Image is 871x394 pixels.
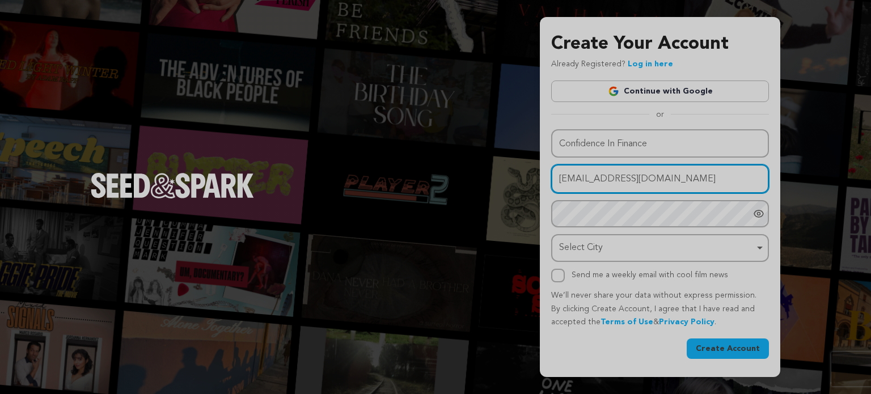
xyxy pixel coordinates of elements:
input: Name [551,129,769,158]
a: Continue with Google [551,81,769,102]
p: We’ll never share your data without express permission. By clicking Create Account, I agree that ... [551,289,769,329]
label: Send me a weekly email with cool film news [572,271,728,279]
a: Seed&Spark Homepage [91,173,254,221]
a: Log in here [628,60,673,68]
a: Terms of Use [601,318,653,326]
input: Email address [551,164,769,193]
p: Already Registered? [551,58,673,71]
h3: Create Your Account [551,31,769,58]
img: Google logo [608,86,619,97]
button: Create Account [687,338,769,359]
a: Privacy Policy [659,318,714,326]
img: Seed&Spark Logo [91,173,254,198]
span: or [649,109,671,120]
div: Select City [559,240,754,256]
a: Show password as plain text. Warning: this will display your password on the screen. [753,208,764,219]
